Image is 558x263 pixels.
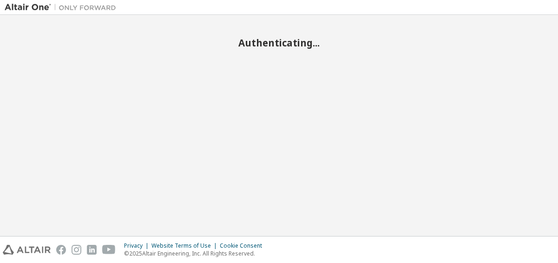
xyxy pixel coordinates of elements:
[3,245,51,255] img: altair_logo.svg
[151,242,220,250] div: Website Terms of Use
[5,37,553,49] h2: Authenticating...
[124,250,268,257] p: © 2025 Altair Engineering, Inc. All Rights Reserved.
[72,245,81,255] img: instagram.svg
[124,242,151,250] div: Privacy
[220,242,268,250] div: Cookie Consent
[56,245,66,255] img: facebook.svg
[102,245,116,255] img: youtube.svg
[5,3,121,12] img: Altair One
[87,245,97,255] img: linkedin.svg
